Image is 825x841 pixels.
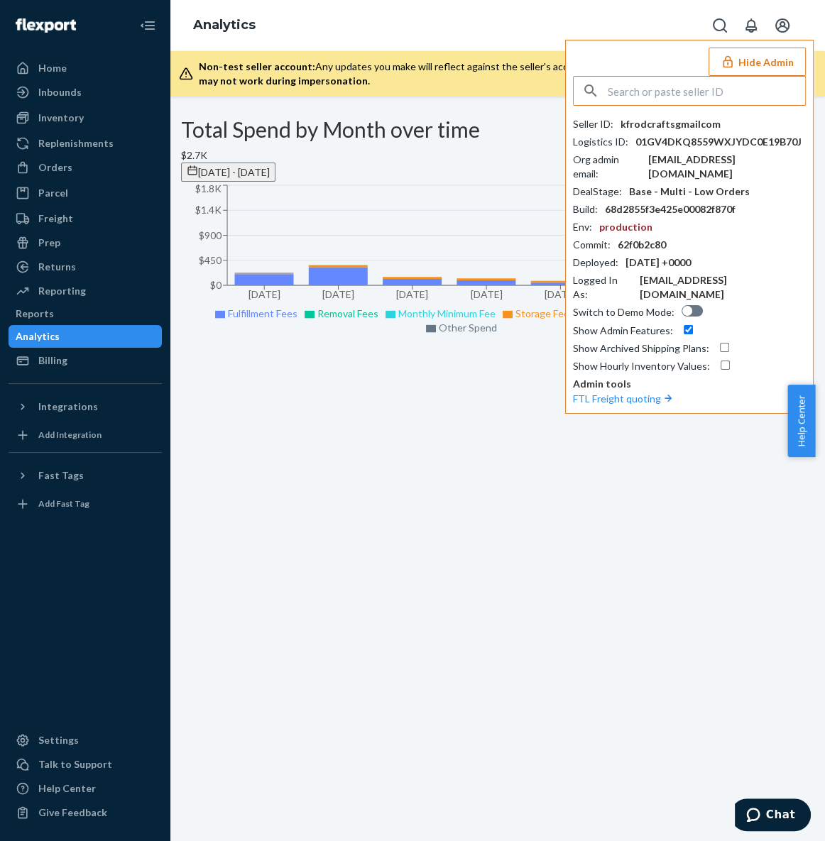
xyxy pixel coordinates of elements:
[9,729,162,752] a: Settings
[573,305,674,319] div: Switch to Demo Mode :
[768,11,797,40] button: Open account menu
[16,18,76,33] img: Flexport logo
[9,424,162,446] a: Add Integration
[9,302,162,325] a: Reports
[317,307,378,319] span: Removal Fees
[38,353,67,368] div: Billing
[640,273,806,302] div: [EMAIL_ADDRESS][DOMAIN_NAME]
[573,341,709,356] div: Show Archived Shipping Plans :
[198,166,270,178] span: [DATE] - [DATE]
[9,280,162,302] a: Reporting
[38,111,84,125] div: Inventory
[706,11,734,40] button: Open Search Box
[38,211,73,226] div: Freight
[735,798,811,834] iframe: Opens a widget where you can chat to one of our agents
[38,498,89,510] div: Add Fast Tag
[573,220,592,234] div: Env :
[195,204,222,216] tspan: $1.4K
[9,132,162,155] a: Replenishments
[9,231,162,254] a: Prep
[16,329,60,343] div: Analytics
[9,182,162,204] a: Parcel
[9,349,162,372] a: Billing
[38,260,76,274] div: Returns
[38,429,102,441] div: Add Integration
[709,48,806,76] button: Hide Admin
[396,288,428,300] tspan: [DATE]
[9,207,162,230] a: Freight
[629,185,750,199] div: Base - Multi - Low Orders
[38,757,112,771] div: Talk to Support
[648,153,806,181] div: [EMAIL_ADDRESS][DOMAIN_NAME]
[573,238,611,252] div: Commit :
[625,255,691,270] div: [DATE] +0000
[573,135,628,149] div: Logistics ID :
[16,307,54,321] div: Reports
[181,163,275,182] button: [DATE] - [DATE]
[228,307,297,319] span: Fulfillment Fees
[618,238,666,252] div: 62f0b2c80
[635,135,802,149] div: 01GV4DKQ8559WXJYDC0E19B70J
[9,493,162,515] a: Add Fast Tag
[9,395,162,418] button: Integrations
[182,5,267,46] ol: breadcrumbs
[9,777,162,800] a: Help Center
[9,255,162,278] a: Returns
[398,307,496,319] span: Monthly Minimum Fee
[9,801,162,824] button: Give Feedback
[605,202,736,216] div: 68d2855f3e425e00082f870f
[9,753,162,776] button: Talk to Support
[248,288,280,300] tspan: [DATE]
[199,60,802,88] div: Any updates you make will reflect against the seller's account.
[573,153,641,181] div: Org admin email :
[195,182,222,194] tspan: $1.8K
[573,185,622,199] div: DealStage :
[573,117,613,131] div: Seller ID :
[199,229,222,241] tspan: $900
[573,324,673,338] div: Show Admin Features :
[573,255,618,270] div: Deployed :
[9,156,162,179] a: Orders
[181,149,207,161] span: $2.7K
[210,279,222,291] tspan: $0
[181,118,814,141] h2: Total Spend by Month over time
[38,136,114,150] div: Replenishments
[515,307,602,319] span: Storage Fees - DTC
[573,202,598,216] div: Build :
[439,321,497,334] span: Other Spend
[38,806,107,820] div: Give Feedback
[9,325,162,348] a: Analytics
[545,288,577,300] tspan: [DATE]
[787,385,815,457] button: Help Center
[9,106,162,129] a: Inventory
[38,61,67,75] div: Home
[573,359,710,373] div: Show Hourly Inventory Values :
[133,11,162,40] button: Close Navigation
[38,400,98,414] div: Integrations
[573,377,806,391] p: Admin tools
[9,57,162,79] a: Home
[38,781,96,796] div: Help Center
[38,468,84,483] div: Fast Tags
[573,392,675,405] a: FTL Freight quoting
[621,117,721,131] div: kfrodcraftsgmailcom
[38,284,86,298] div: Reporting
[9,81,162,104] a: Inbounds
[471,288,503,300] tspan: [DATE]
[608,77,805,105] input: Search or paste seller ID
[38,236,60,250] div: Prep
[38,733,79,747] div: Settings
[38,85,82,99] div: Inbounds
[199,60,315,72] span: Non-test seller account:
[38,186,68,200] div: Parcel
[573,273,633,302] div: Logged In As :
[322,288,354,300] tspan: [DATE]
[9,464,162,487] button: Fast Tags
[737,11,765,40] button: Open notifications
[193,17,256,33] a: Analytics
[599,220,652,234] div: production
[38,160,72,175] div: Orders
[199,254,222,266] tspan: $450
